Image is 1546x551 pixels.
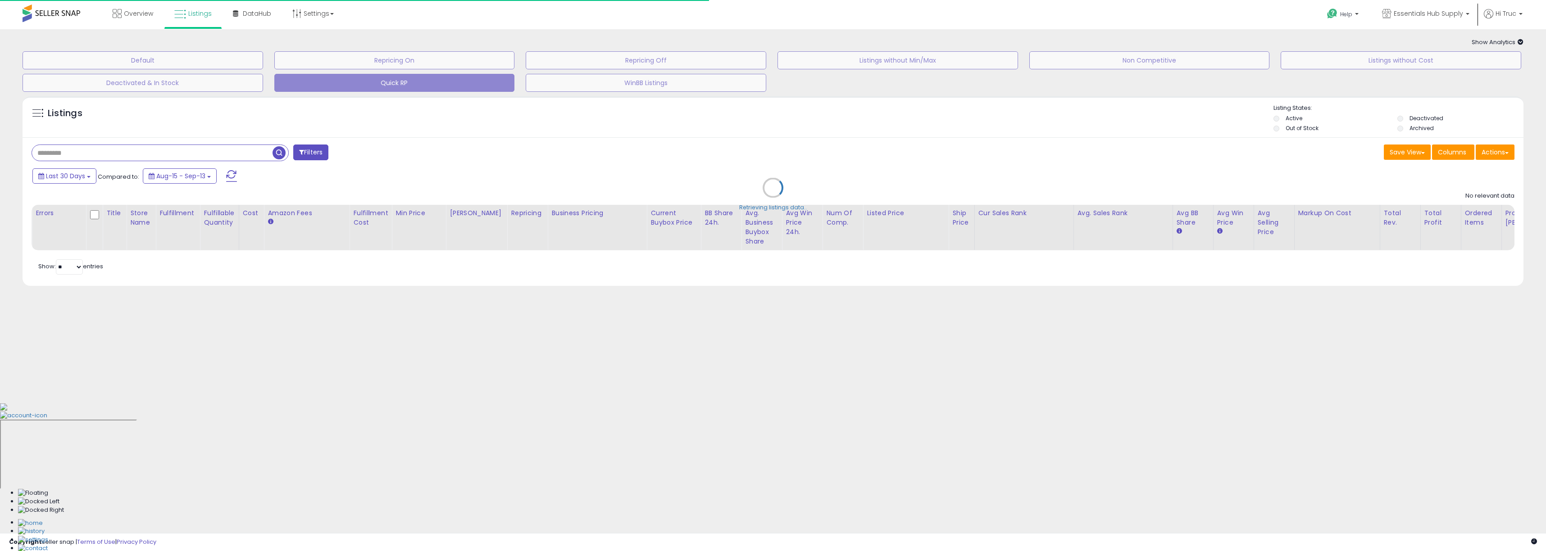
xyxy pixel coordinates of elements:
[188,9,212,18] span: Listings
[23,74,263,92] button: Deactivated & In Stock
[18,506,64,515] img: Docked Right
[1327,8,1338,19] i: Get Help
[274,74,515,92] button: Quick RP
[526,74,766,92] button: WinBB Listings
[526,51,766,69] button: Repricing Off
[778,51,1018,69] button: Listings without Min/Max
[1029,51,1270,69] button: Non Competitive
[18,527,45,536] img: History
[274,51,515,69] button: Repricing On
[23,51,263,69] button: Default
[1394,9,1463,18] span: Essentials Hub Supply
[243,9,271,18] span: DataHub
[18,519,43,528] img: Home
[1340,10,1352,18] span: Help
[18,497,59,506] img: Docked Left
[1472,38,1523,46] span: Show Analytics
[1484,9,1523,29] a: Hi Truc
[1496,9,1516,18] span: Hi Truc
[124,9,153,18] span: Overview
[1281,51,1521,69] button: Listings without Cost
[18,536,48,544] img: Settings
[739,203,807,212] div: Retrieving listings data..
[18,489,48,497] img: Floating
[1320,1,1368,29] a: Help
